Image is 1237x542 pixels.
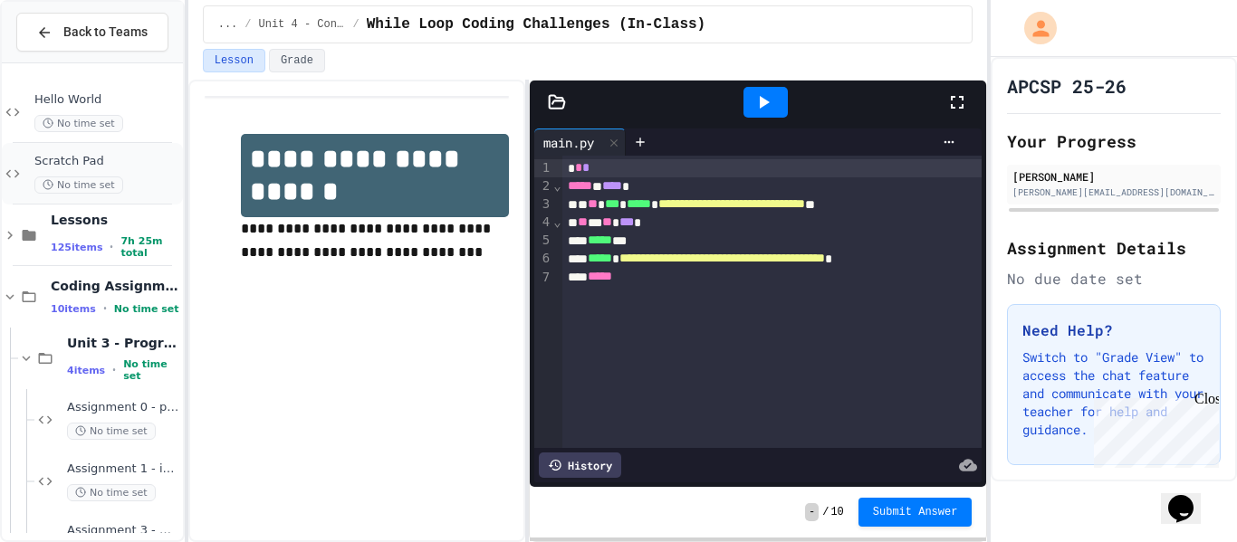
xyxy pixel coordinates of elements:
[120,235,178,259] span: 7h 25m total
[51,212,179,228] span: Lessons
[805,503,819,521] span: -
[67,461,179,477] span: Assignment 1 - input()
[1007,235,1221,261] h2: Assignment Details
[269,49,325,72] button: Grade
[51,242,102,253] span: 125 items
[51,303,96,315] span: 10 items
[552,178,561,193] span: Fold line
[534,177,552,195] div: 2
[259,17,346,32] span: Unit 4 - Control Structures
[123,358,179,382] span: No time set
[34,154,179,169] span: Scratch Pad
[534,232,552,250] div: 5
[830,505,843,519] span: 10
[534,195,552,214] div: 3
[1007,73,1127,99] h1: APCSP 25-26
[534,128,626,156] div: main.py
[367,14,705,35] span: While Loop Coding Challenges (In-Class)
[534,159,552,177] div: 1
[67,335,179,351] span: Unit 3 - Programming Basics
[534,214,552,232] div: 4
[539,452,621,478] div: History
[1022,348,1205,439] p: Switch to "Grade View" to access the chat feature and communicate with your teacher for help and ...
[218,17,238,32] span: ...
[203,49,265,72] button: Lesson
[114,303,179,315] span: No time set
[67,484,156,501] span: No time set
[67,423,156,440] span: No time set
[110,240,113,254] span: •
[34,92,179,108] span: Hello World
[534,269,552,287] div: 7
[67,523,179,538] span: Assignment 3 - Basic Calc
[34,115,123,132] span: No time set
[16,13,168,52] button: Back to Teams
[1012,185,1215,199] div: [PERSON_NAME][EMAIL_ADDRESS][DOMAIN_NAME]
[51,278,179,294] span: Coding Assignments
[67,365,105,376] span: 4 items
[873,505,958,519] span: Submit Answer
[67,400,179,415] span: Assignment 0 - print()
[1022,319,1205,341] h3: Need Help?
[7,7,125,115] div: Chat with us now!Close
[1012,168,1215,185] div: [PERSON_NAME]
[63,23,148,42] span: Back to Teams
[245,17,251,32] span: /
[103,301,107,316] span: •
[1007,128,1221,154] h2: Your Progress
[112,363,116,377] span: •
[534,250,552,268] div: 6
[858,498,973,527] button: Submit Answer
[552,214,561,229] span: Fold line
[1087,391,1219,468] iframe: chat widget
[822,505,829,519] span: /
[353,17,360,32] span: /
[1007,268,1221,290] div: No due date set
[1005,7,1061,49] div: My Account
[1161,470,1219,524] iframe: chat widget
[34,176,123,194] span: No time set
[534,133,603,152] div: main.py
